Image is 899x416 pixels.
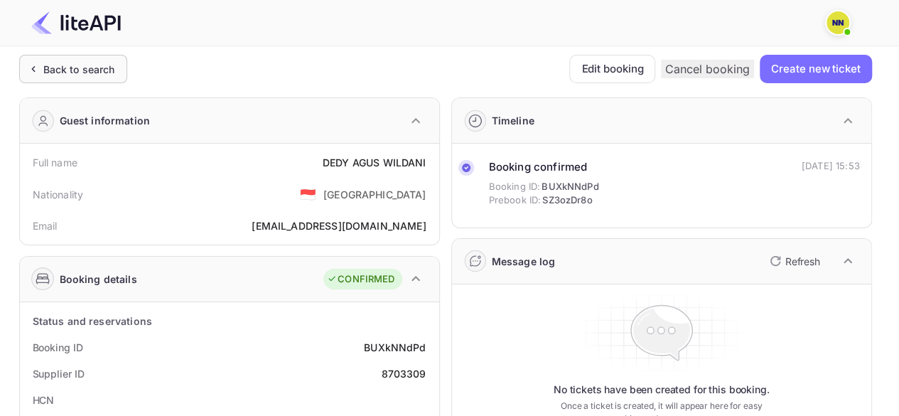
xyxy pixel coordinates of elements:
p: Refresh [785,254,820,269]
div: [EMAIL_ADDRESS][DOMAIN_NAME] [252,218,426,233]
div: Status and reservations [33,314,152,329]
div: 8703309 [381,366,426,381]
button: Create new ticket [760,55,871,83]
div: Full name [33,155,77,170]
div: HCN [33,393,55,407]
span: SZ3ozDr8o [542,193,592,208]
div: DEDY AGUS WILDANI [323,155,426,170]
div: Back to search [43,62,115,77]
span: Prebook ID: [489,193,542,208]
div: Email [33,218,58,233]
div: [DATE] 15:53 [802,159,860,174]
span: Booking ID: [489,180,541,194]
div: Supplier ID [33,366,85,381]
div: Booking confirmed [489,159,599,176]
img: N/A N/A [827,11,849,34]
div: Message log [492,254,556,269]
span: BUXkNNdPd [542,180,598,194]
span: United States [300,181,316,207]
div: [GEOGRAPHIC_DATA] [323,187,426,202]
div: Booking ID [33,340,83,355]
div: CONFIRMED [327,272,394,287]
div: BUXkNNdPd [364,340,426,355]
img: LiteAPI Logo [31,11,121,34]
div: Timeline [492,113,534,128]
p: No tickets have been created for this booking. [554,383,770,397]
div: Booking details [60,272,137,287]
div: Guest information [60,113,151,128]
button: Cancel booking [661,60,754,78]
button: Edit booking [569,55,655,83]
button: Refresh [761,250,826,272]
div: Nationality [33,187,84,202]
